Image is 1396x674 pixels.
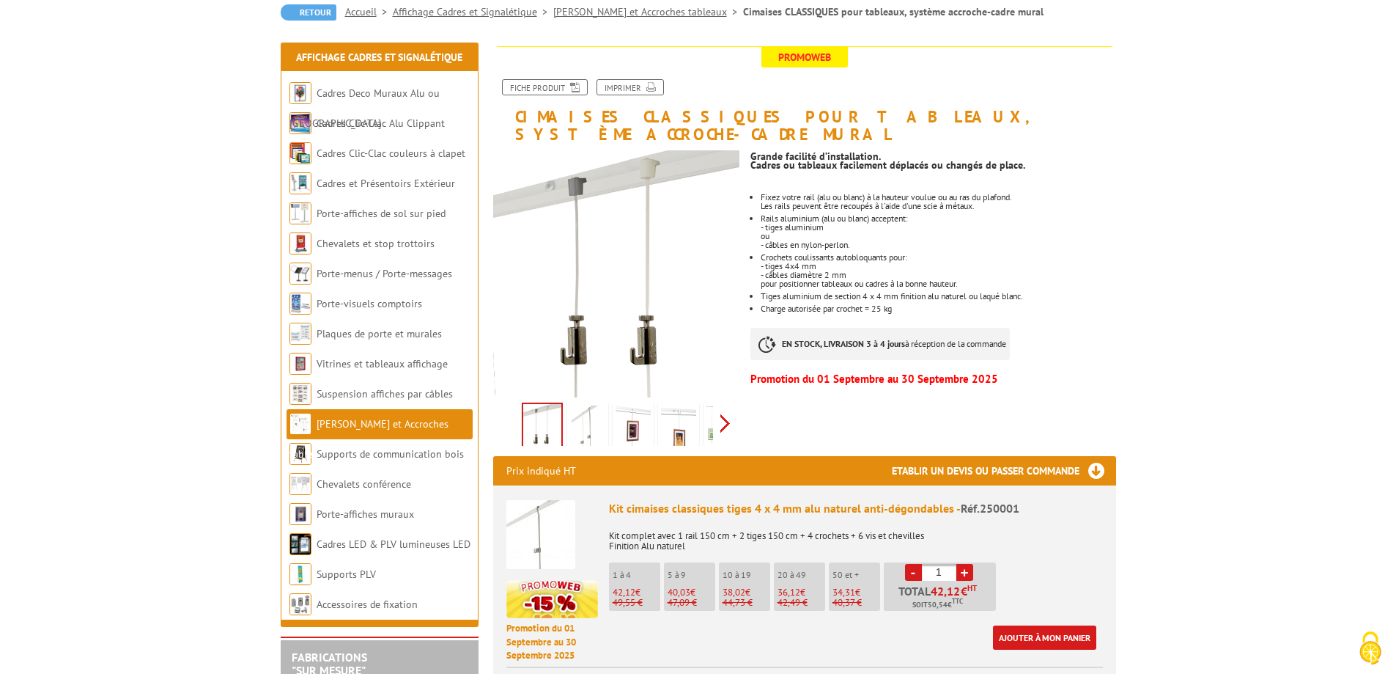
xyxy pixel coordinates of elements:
sup: TTC [952,597,963,605]
p: Kit complet avec 1 rail 150 cm + 2 tiges 150 cm + 4 crochets + 6 vis et chevilles Finition Alu na... [609,521,1103,552]
p: Promotion du 01 Septembre au 30 Septembre 2025 [506,622,598,663]
p: ou [761,232,1115,241]
button: Cookies (fenêtre modale) [1345,624,1396,674]
p: Fixez votre rail (alu ou blanc) à la hauteur voulue ou au ras du plafond. [761,193,1115,202]
p: 44,73 € [723,598,770,608]
span: 50,54 [928,599,948,611]
span: Réf.250001 [961,501,1019,516]
p: Prix indiqué HT [506,456,576,486]
a: Plaques de porte et murales [317,327,442,340]
p: Grande facilité d’installation. [750,152,1115,161]
p: € [613,587,660,598]
a: Suspension affiches par câbles [317,387,453,400]
img: Cadres LED & PLV lumineuses LED [289,533,311,555]
img: Chevalets et stop trottoirs [289,232,311,254]
a: Chevalets et stop trottoirs [317,237,435,250]
img: Cimaises et Accroches tableaux [289,413,311,435]
span: 38,02 [723,586,745,598]
img: Plaques de porte et murales [289,323,311,345]
img: Cadres Deco Muraux Alu ou Bois [289,82,311,104]
a: Accueil [345,5,393,18]
a: Cadres et Présentoirs Extérieur [317,177,455,190]
p: € [723,587,770,598]
a: Cadres Clic-Clac couleurs à clapet [317,147,465,160]
a: Ajouter à mon panier [993,626,1096,650]
img: 250014_rail_alu_horizontal_tiges_cables.jpg [706,406,742,451]
a: Imprimer [597,79,664,95]
p: 1 à 4 [613,570,660,580]
img: Supports PLV [289,563,311,585]
p: - tiges 4x4 mm [761,262,1115,271]
img: Cadres Clic-Clac couleurs à clapet [289,142,311,164]
img: cimaises_classiques_pour_tableaux_systeme_accroche_cadre_250001_1bis.jpg [616,406,651,451]
strong: EN STOCK, LIVRAISON 3 à 4 jours [782,338,905,349]
a: Porte-menus / Porte-messages [317,267,452,280]
p: € [668,587,715,598]
img: Suspension affiches par câbles [289,383,311,405]
span: 42,12 [931,585,961,597]
p: 5 à 9 [668,570,715,580]
img: promotion [506,580,598,618]
a: Supports PLV [317,568,376,581]
a: Affichage Cadres et Signalétique [393,5,553,18]
span: € [961,585,967,597]
a: Vitrines et tableaux affichage [317,357,448,370]
img: cimaises_classiques_pour_tableaux_systeme_accroche_cadre_250001_4bis.jpg [661,406,696,451]
img: Accessoires de fixation [289,593,311,615]
a: + [956,564,973,581]
a: Retour [281,4,336,21]
p: 47,09 € [668,598,715,608]
div: Kit cimaises classiques tiges 4 x 4 mm alu naturel anti-dégondables - [609,500,1103,517]
img: Cookies (fenêtre modale) [1352,630,1389,667]
p: € [832,587,880,598]
span: Next [718,411,732,436]
p: 10 à 19 [723,570,770,580]
sup: HT [967,583,977,593]
h3: Etablir un devis ou passer commande [892,456,1116,486]
a: Cadres Clic-Clac Alu Clippant [317,117,445,130]
li: Tiges aluminium de section 4 x 4 mm finition alu naturel ou laqué blanc. [761,292,1115,301]
p: Cadres ou tableaux facilement déplacés ou changés de place. [750,161,1115,169]
img: 250001_250002_kit_cimaise_accroche_anti_degondable.jpg [570,406,605,451]
img: Chevalets conférence [289,473,311,495]
span: Promoweb [761,47,848,67]
img: Vitrines et tableaux affichage [289,353,311,375]
li: Charge autorisée par crochet = 25 kg [761,304,1115,313]
p: € [778,587,825,598]
p: Les rails peuvent être recoupés à l'aide d'une scie à métaux. [761,202,1115,210]
p: Promotion du 01 Septembre au 30 Septembre 2025 [750,375,1115,384]
li: Cimaises CLASSIQUES pour tableaux, système accroche-cadre mural [743,4,1044,19]
a: Fiche produit [502,79,588,95]
img: Porte-visuels comptoirs [289,293,311,315]
img: Porte-menus / Porte-messages [289,263,311,285]
p: Rails aluminium (alu ou blanc) acceptent: [761,214,1115,223]
img: Cadres et Présentoirs Extérieur [289,172,311,194]
a: Affichage Cadres et Signalétique [296,51,462,64]
p: pour positionner tableaux ou cadres à la bonne hauteur. [761,279,1115,288]
img: 250004_250003_kit_cimaise_cable_nylon_perlon.jpg [523,404,561,450]
a: Accessoires de fixation [317,598,418,611]
p: à réception de la commande [750,328,1010,360]
p: Crochets coulissants autobloquants pour: [761,253,1115,262]
p: - tiges aluminium [761,223,1115,232]
img: Porte-affiches muraux [289,503,311,525]
a: - [905,564,922,581]
span: 36,12 [778,586,800,598]
span: 40,03 [668,586,690,598]
a: Supports de communication bois [317,447,464,461]
span: Soit € [912,599,963,611]
a: Chevalets conférence [317,477,411,491]
span: 34,31 [832,586,855,598]
img: 250004_250003_kit_cimaise_cable_nylon_perlon.jpg [493,150,740,398]
p: - câbles diamètre 2 mm [761,271,1115,279]
p: Total [887,585,996,611]
a: Cadres LED & PLV lumineuses LED [317,538,470,551]
p: 40,37 € [832,598,880,608]
a: Porte-affiches de sol sur pied [317,207,446,220]
a: [PERSON_NAME] et Accroches tableaux [289,417,448,461]
a: Porte-visuels comptoirs [317,297,422,310]
p: 50 et + [832,570,880,580]
p: - câbles en nylon-perlon. [761,241,1115,249]
a: [PERSON_NAME] et Accroches tableaux [553,5,743,18]
a: Porte-affiches muraux [317,508,414,521]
